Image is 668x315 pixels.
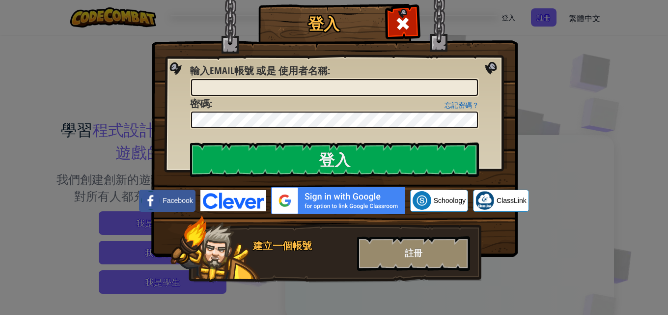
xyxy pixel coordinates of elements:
a: 忘記密碼？ [445,101,479,109]
span: Schoology [434,196,466,205]
div: 建立一個帳號 [253,239,351,253]
div: 註冊 [357,236,470,271]
img: classlink-logo-small.png [475,191,494,210]
img: gplus_sso_button2.svg [271,187,405,214]
label: : [190,97,212,111]
img: clever-logo-blue.png [200,190,266,211]
span: Facebook [163,196,193,205]
span: ClassLink [497,196,527,205]
h1: 登入 [261,15,386,32]
span: 密碼 [190,97,210,110]
img: facebook_small.png [141,191,160,210]
img: schoology.png [413,191,431,210]
span: 輸入Email帳號 或是 使用者名稱 [190,64,328,77]
label: : [190,64,330,78]
input: 登入 [190,143,479,177]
